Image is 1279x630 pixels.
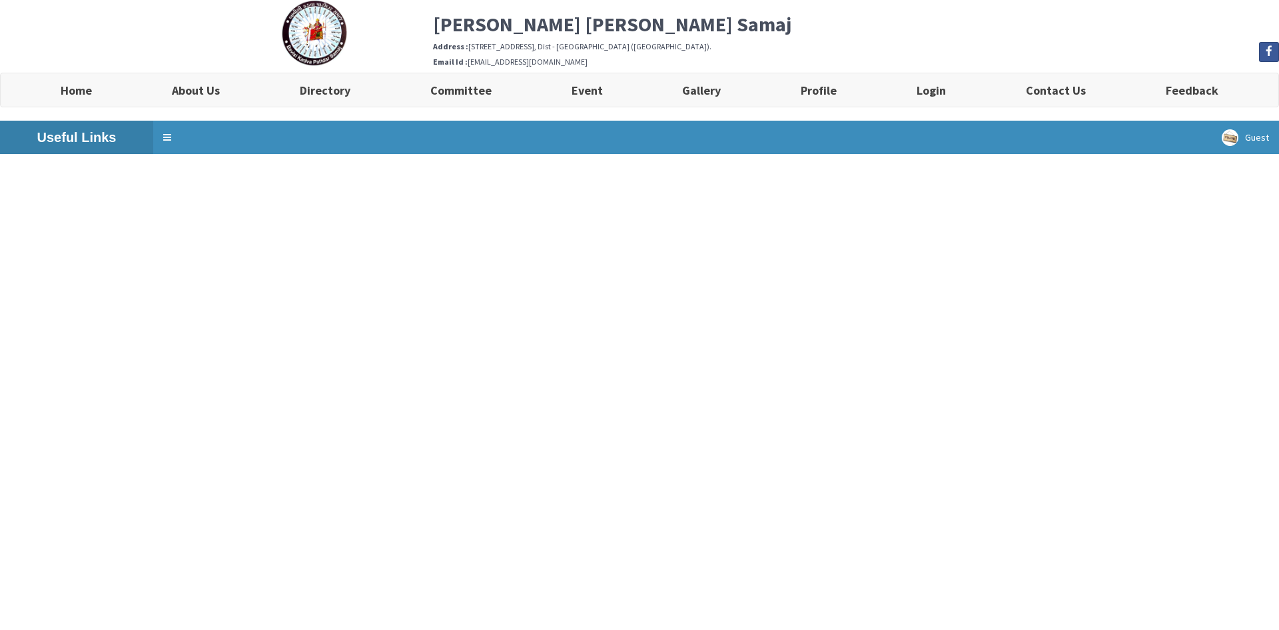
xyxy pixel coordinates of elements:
a: About Us [132,73,260,107]
a: Login [877,73,986,107]
b: Home [61,83,92,98]
a: Guest [1212,121,1279,154]
h6: [EMAIL_ADDRESS][DOMAIN_NAME] [433,57,1279,66]
b: Directory [300,83,350,98]
b: Useful Links [37,130,117,145]
b: About Us [172,83,220,98]
a: Gallery [642,73,761,107]
a: Home [21,73,132,107]
img: User Image [1222,129,1238,146]
b: Gallery [682,83,721,98]
b: Feedback [1166,83,1218,98]
b: Committee [430,83,492,98]
b: Contact Us [1026,83,1086,98]
b: Profile [801,83,837,98]
a: Feedback [1126,73,1258,107]
a: Directory [260,73,390,107]
b: Address : [433,41,468,51]
b: [PERSON_NAME] [PERSON_NAME] Samaj [433,11,791,37]
b: Email Id : [433,57,468,67]
b: Login [917,83,946,98]
span: Guest [1245,131,1269,143]
a: Event [532,73,643,107]
h6: [STREET_ADDRESS], Dist - [GEOGRAPHIC_DATA] ([GEOGRAPHIC_DATA]). [433,42,1279,51]
a: Profile [761,73,877,107]
a: Committee [390,73,532,107]
a: Contact Us [986,73,1126,107]
b: Event [572,83,603,98]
